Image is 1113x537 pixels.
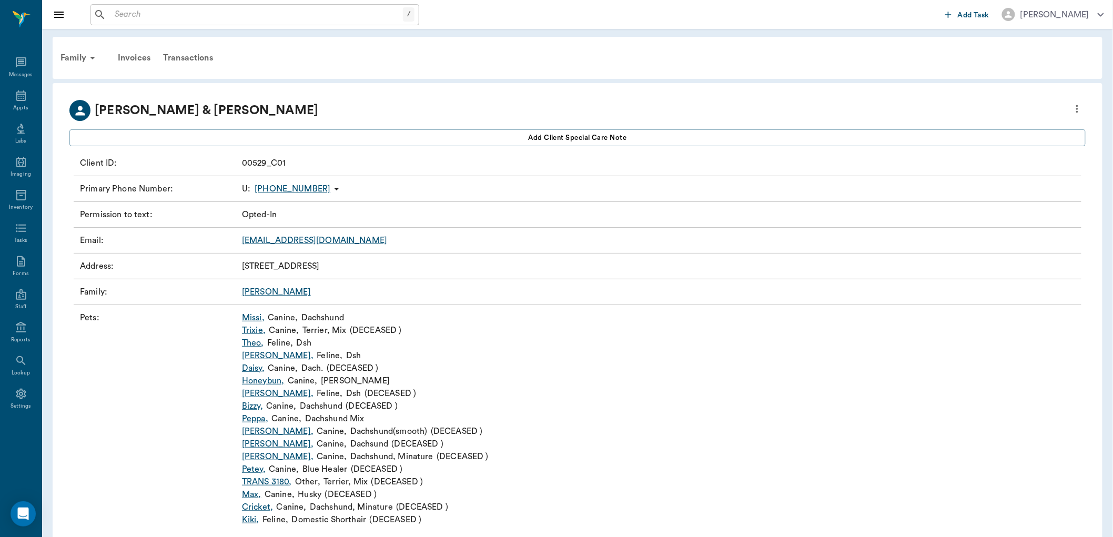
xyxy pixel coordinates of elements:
p: Feline , [317,387,343,400]
button: Close drawer [48,4,69,25]
a: Petey, [242,463,266,475]
p: Feline , [262,513,288,526]
p: ( DECEASED ) [437,450,489,463]
p: Canine , [317,438,347,450]
a: [EMAIL_ADDRESS][DOMAIN_NAME] [242,236,387,245]
a: Peppa, [242,412,268,425]
button: [PERSON_NAME] [994,5,1112,24]
a: Daisy, [242,362,265,374]
p: Blue Healer [302,463,348,475]
p: Other , [295,475,320,488]
div: Settings [11,402,32,410]
p: ( DECEASED ) [365,387,417,400]
p: Dachshund(smooth) [350,425,428,438]
p: ( DECEASED ) [346,400,398,412]
p: Permission to text : [80,208,238,221]
p: Dach. [301,362,323,374]
span: Add client Special Care Note [529,132,627,144]
p: Dachshund Mix [305,412,365,425]
div: Labs [15,137,26,145]
button: more [1069,100,1086,118]
a: Invoices [112,45,157,70]
p: ( DECEASED ) [327,362,379,374]
a: Honeybun, [242,374,284,387]
div: Open Intercom Messenger [11,501,36,526]
div: Family [54,45,105,70]
a: Max, [242,488,261,501]
p: Email : [80,234,238,247]
div: Staff [15,303,26,311]
p: Canine , [317,450,347,463]
p: Dsh [297,337,311,349]
a: [PERSON_NAME], [242,450,313,463]
p: Canine , [288,374,318,387]
p: Canine , [317,425,347,438]
p: ( DECEASED ) [396,501,448,513]
p: Client ID : [80,157,238,169]
p: Canine , [277,501,307,513]
div: Inventory [9,204,33,211]
p: Dachshund, Minature [310,501,393,513]
p: [PERSON_NAME] [321,374,390,387]
p: Dachsund [350,438,388,450]
button: Add Task [941,5,994,24]
p: Canine , [269,324,299,337]
a: [PERSON_NAME], [242,425,313,438]
div: Lookup [12,369,30,377]
p: ( DECEASED ) [370,513,422,526]
p: Canine , [269,463,299,475]
a: Missi, [242,311,265,324]
p: Canine , [265,488,295,501]
p: Canine , [268,311,298,324]
p: ( DECEASED ) [350,324,402,337]
a: [PERSON_NAME], [242,438,313,450]
p: Feline , [317,349,343,362]
p: Address : [80,260,238,272]
p: Dsh [346,349,361,362]
p: Dachshund [301,311,344,324]
p: Opted-In [242,208,277,221]
a: Theo, [242,337,264,349]
p: ( DECEASED ) [431,425,483,438]
a: Transactions [157,45,219,70]
a: TRANS 3180, [242,475,292,488]
a: Cricket, [242,501,273,513]
input: Search [110,7,403,22]
p: Canine , [268,362,298,374]
div: Forms [13,270,28,278]
p: Terrier, Mix [323,475,368,488]
p: Dsh [346,387,361,400]
p: 00529_C01 [242,157,286,169]
div: [PERSON_NAME] [1020,8,1089,21]
p: Family : [80,286,238,298]
button: Add client Special Care Note [69,129,1086,146]
div: Reports [11,336,31,344]
p: Primary Phone Number : [80,183,238,195]
a: [PERSON_NAME] [242,288,311,296]
p: [STREET_ADDRESS] [242,260,319,272]
p: Feline , [267,337,293,349]
div: Messages [9,71,33,79]
p: Pets : [80,311,238,526]
p: ( DECEASED ) [392,438,444,450]
span: U : [242,183,250,195]
div: / [403,7,414,22]
p: ( DECEASED ) [371,475,423,488]
div: Tasks [14,237,27,245]
a: Bizzy, [242,400,263,412]
p: Dachshund, Minature [350,450,433,463]
a: [PERSON_NAME], [242,349,313,362]
a: Kiki, [242,513,259,526]
p: Canine , [271,412,301,425]
p: [PERSON_NAME] & [PERSON_NAME] [95,101,319,120]
a: Trixie, [242,324,266,337]
a: [PERSON_NAME], [242,387,313,400]
p: Husky [298,488,321,501]
p: Canine , [266,400,296,412]
p: [PHONE_NUMBER] [255,183,330,195]
div: Appts [13,104,28,112]
p: Domestic Shorthair [292,513,367,526]
p: Terrier, Mix [302,324,347,337]
p: ( DECEASED ) [325,488,377,501]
